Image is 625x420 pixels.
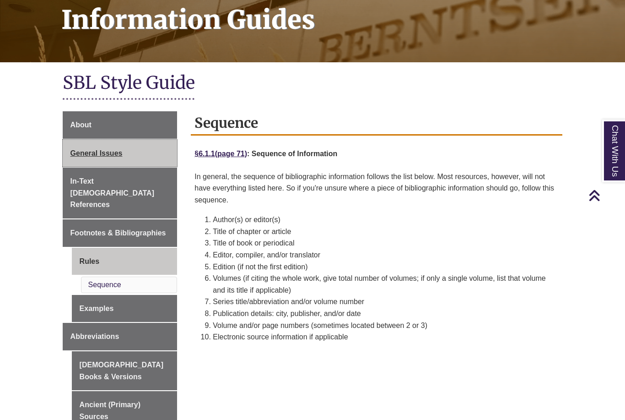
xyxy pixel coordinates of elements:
[213,273,559,296] li: Volumes (if citing the whole work, give total number of volumes; if only a single volume, list th...
[70,177,154,208] span: In-Text [DEMOGRAPHIC_DATA] References
[588,189,623,202] a: Back to Top
[70,121,92,129] span: About
[213,296,559,308] li: Series title/abbreviation and/or volume number
[63,168,178,218] a: In-Text [DEMOGRAPHIC_DATA] References
[70,149,123,157] span: General Issues
[215,150,247,158] a: (page 71)
[88,281,121,289] a: Sequence
[194,150,215,158] a: §6.1.1
[72,295,178,322] a: Examples
[63,140,178,167] a: General Issues
[213,214,559,226] li: Author(s) or editor(s)
[213,331,559,343] li: Electronic source information if applicable
[213,320,559,332] li: Volume and/or page numbers (sometimes located between 2 or 3)
[63,219,178,247] a: Footnotes & Bibliographies
[63,71,563,96] h1: SBL Style Guide
[72,248,178,275] a: Rules
[70,333,119,340] span: Abbreviations
[297,184,517,192] span: if you're unsure where a piece of bibliographic information should go
[194,168,559,209] p: In general, the sequence of bibliographic information follows the list below. Most resources, how...
[194,184,554,204] span: , follow this sequence.
[213,237,559,249] li: Title of book or periodical
[215,150,338,158] strong: : Sequence of Information
[213,249,559,261] li: Editor, compiler, and/or translator
[72,351,178,390] a: [DEMOGRAPHIC_DATA] Books & Versions
[63,323,178,350] a: Abbreviations
[63,111,178,139] a: About
[191,111,562,136] h2: Sequence
[213,308,559,320] li: Publication details: city, publisher, and/or date
[213,226,559,238] li: Title of chapter or article
[70,229,166,237] span: Footnotes & Bibliographies
[213,261,559,273] li: Edition (if not the first edition)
